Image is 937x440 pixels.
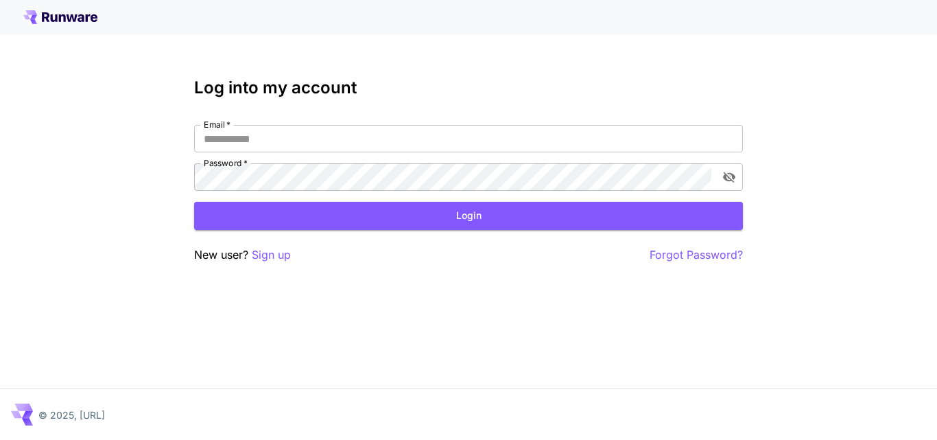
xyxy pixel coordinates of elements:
[252,246,291,264] button: Sign up
[650,246,743,264] button: Forgot Password?
[204,119,230,130] label: Email
[194,78,743,97] h3: Log into my account
[194,202,743,230] button: Login
[38,408,105,422] p: © 2025, [URL]
[717,165,742,189] button: toggle password visibility
[194,246,291,264] p: New user?
[204,157,248,169] label: Password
